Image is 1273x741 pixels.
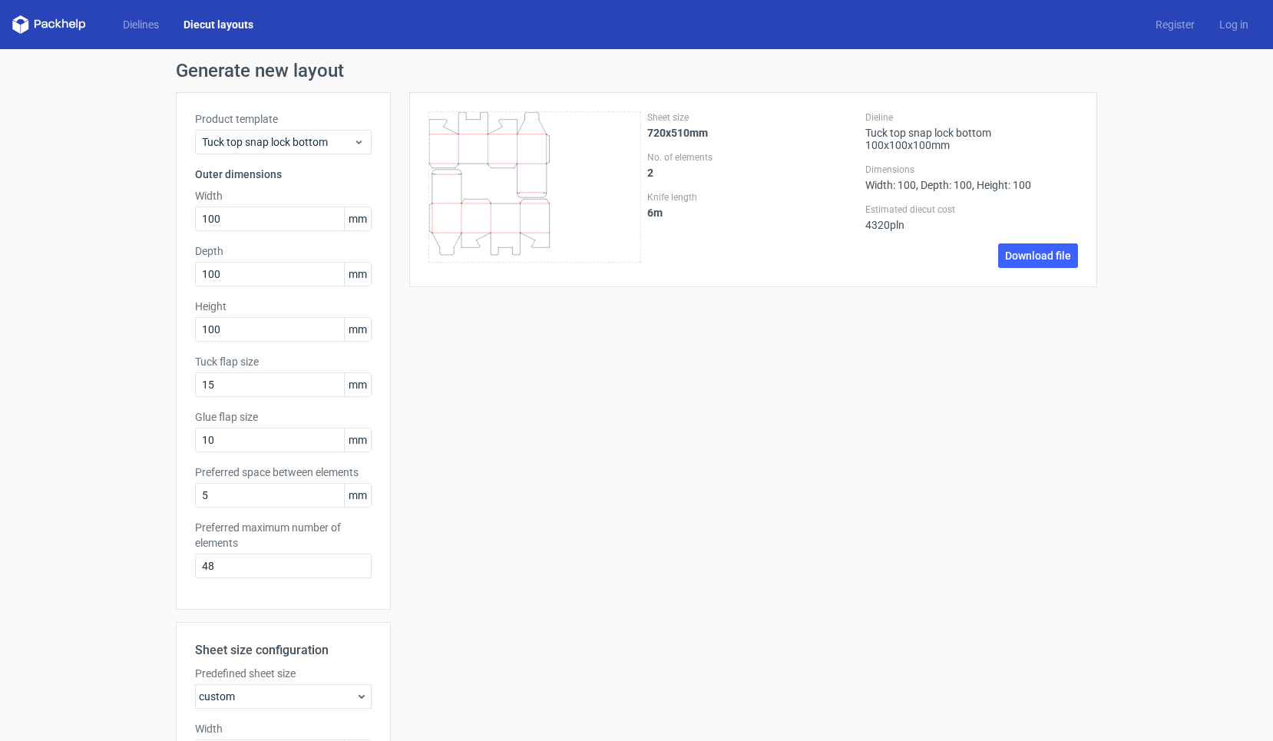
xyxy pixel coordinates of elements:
[195,354,372,369] label: Tuck flap size
[1207,17,1261,32] a: Log in
[344,318,371,341] span: mm
[195,409,372,425] label: Glue flap size
[202,134,353,150] span: Tuck top snap lock bottom
[344,484,371,507] span: mm
[171,17,266,32] a: Diecut layouts
[195,188,372,203] label: Width
[998,243,1078,268] a: Download file
[111,17,171,32] a: Dielines
[344,263,371,286] span: mm
[195,520,372,551] label: Preferred maximum number of elements
[647,151,860,164] label: No. of elements
[1143,17,1207,32] a: Register
[344,373,371,396] span: mm
[195,641,372,660] h2: Sheet size configuration
[647,191,860,203] label: Knife length
[647,127,708,139] strong: 720x510mm
[647,207,663,219] strong: 6 m
[865,203,1078,231] div: 4320 pln
[195,721,372,736] label: Width
[344,428,371,452] span: mm
[865,203,1078,216] label: Estimated diecut cost
[865,111,1078,124] label: Dieline
[195,666,372,681] label: Predefined sheet size
[195,684,372,709] div: custom
[344,207,371,230] span: mm
[195,465,372,480] label: Preferred space between elements
[195,299,372,314] label: Height
[865,111,1078,151] div: Tuck top snap lock bottom 100x100x100mm
[647,167,653,179] strong: 2
[865,164,1078,191] div: Width: 100, Depth: 100, Height: 100
[176,61,1097,80] h1: Generate new layout
[195,111,372,127] label: Product template
[647,111,860,124] label: Sheet size
[865,164,1078,176] label: Dimensions
[195,243,372,259] label: Depth
[195,167,372,182] h3: Outer dimensions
